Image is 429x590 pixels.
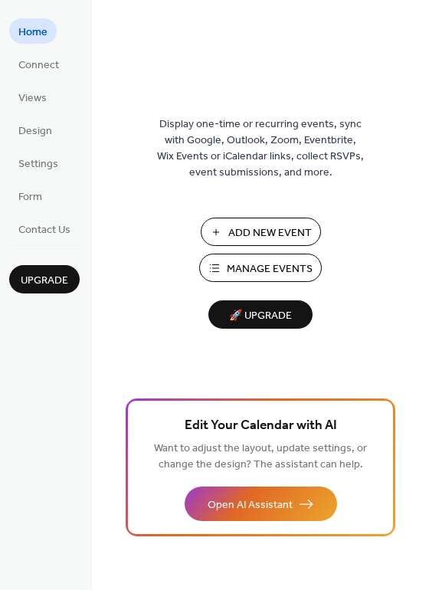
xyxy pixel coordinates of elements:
[9,117,61,143] a: Design
[18,123,52,139] span: Design
[18,156,58,172] span: Settings
[154,438,367,475] span: Want to adjust the layout, update settings, or change the design? The assistant can help.
[9,265,80,293] button: Upgrade
[18,189,42,205] span: Form
[185,487,337,521] button: Open AI Assistant
[208,300,313,329] button: 🚀 Upgrade
[9,183,51,208] a: Form
[227,261,313,277] span: Manage Events
[9,51,68,77] a: Connect
[218,306,303,326] span: 🚀 Upgrade
[18,90,47,107] span: Views
[199,254,322,282] button: Manage Events
[9,150,67,175] a: Settings
[9,216,80,241] a: Contact Us
[228,225,312,241] span: Add New Event
[21,273,68,289] span: Upgrade
[9,18,57,44] a: Home
[9,84,56,110] a: Views
[185,415,337,437] span: Edit Your Calendar with AI
[18,57,59,74] span: Connect
[208,497,293,513] span: Open AI Assistant
[157,116,364,181] span: Display one-time or recurring events, sync with Google, Outlook, Zoom, Eventbrite, Wix Events or ...
[18,222,70,238] span: Contact Us
[18,25,47,41] span: Home
[201,218,321,246] button: Add New Event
